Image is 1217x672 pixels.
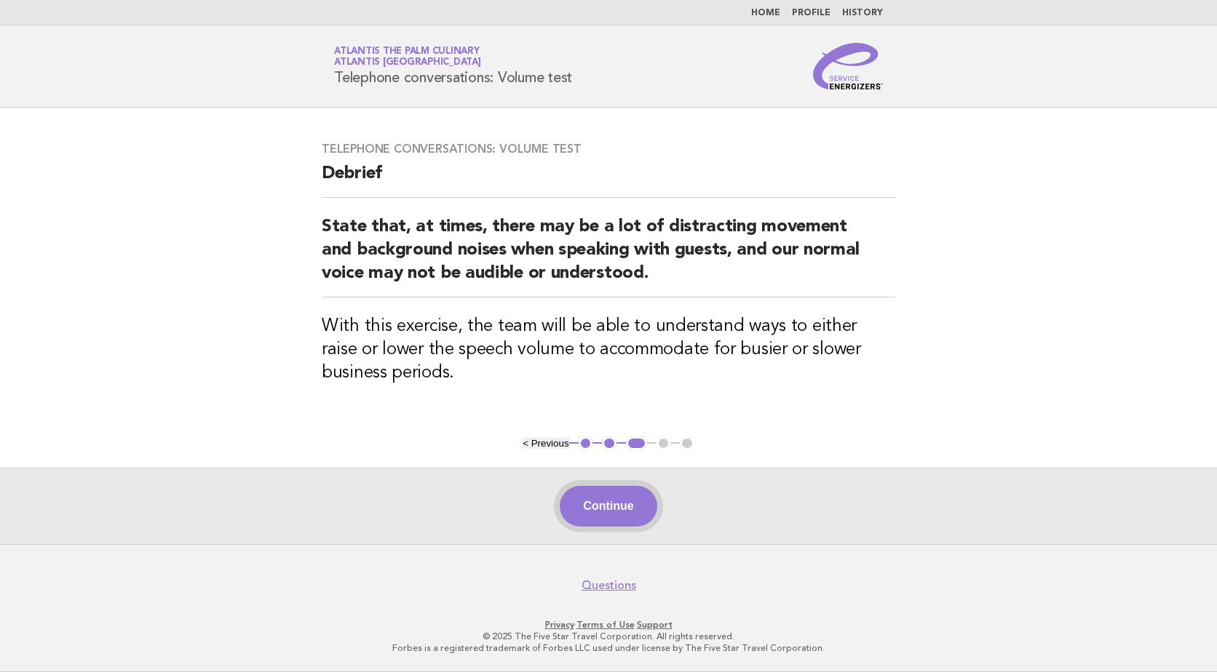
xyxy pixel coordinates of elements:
a: History [842,9,883,17]
h3: Telephone conversations: Volume test [322,142,895,156]
span: Atlantis [GEOGRAPHIC_DATA] [334,58,481,68]
p: © 2025 The Five Star Travel Corporation. All rights reserved. [163,631,1054,642]
a: Profile [792,9,831,17]
button: 3 [626,436,647,451]
a: Privacy [545,620,574,630]
h3: With this exercise, the team will be able to understand ways to either raise or lower the speech ... [322,315,895,385]
h2: Debrief [322,162,895,198]
button: 2 [602,436,617,451]
a: Questions [582,578,636,593]
a: Atlantis The Palm CulinaryAtlantis [GEOGRAPHIC_DATA] [334,47,481,67]
a: Home [751,9,780,17]
p: Forbes is a registered trademark of Forbes LLC used under license by The Five Star Travel Corpora... [163,642,1054,654]
button: < Previous [523,438,568,449]
button: Continue [560,486,657,527]
h1: Telephone conversations: Volume test [334,47,572,85]
button: 1 [579,436,593,451]
p: · · [163,619,1054,631]
img: Service Energizers [813,43,883,89]
a: Support [637,620,673,630]
a: Terms of Use [576,620,635,630]
h2: State that, at times, there may be a lot of distracting movement and background noises when speak... [322,215,895,297]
